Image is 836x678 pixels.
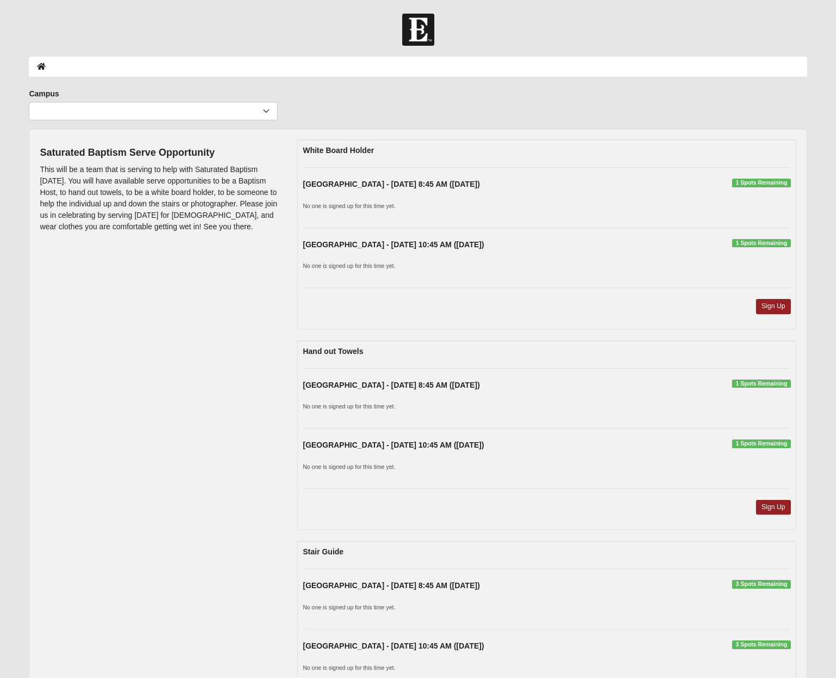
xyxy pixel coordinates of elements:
small: No one is signed up for this time yet. [303,262,395,269]
small: No one is signed up for this time yet. [303,463,395,470]
img: Church of Eleven22 Logo [402,14,434,46]
p: This will be a team that is serving to help with Saturated Baptism [DATE]. You will have availabl... [40,164,281,233]
span: 3 Spots Remaining [732,580,790,589]
strong: [GEOGRAPHIC_DATA] - [DATE] 10:45 AM ([DATE]) [303,642,484,650]
label: Campus [29,88,59,99]
strong: [GEOGRAPHIC_DATA] - [DATE] 10:45 AM ([DATE]) [303,441,484,449]
small: No one is signed up for this time yet. [303,604,395,610]
strong: Stair Guide [303,547,343,556]
a: Sign Up [756,500,791,515]
h4: Saturated Baptism Serve Opportunity [40,147,281,159]
span: 1 Spots Remaining [732,239,790,248]
span: 1 Spots Remaining [732,179,790,187]
strong: [GEOGRAPHIC_DATA] - [DATE] 10:45 AM ([DATE]) [303,240,484,249]
a: Sign Up [756,299,791,314]
strong: [GEOGRAPHIC_DATA] - [DATE] 8:45 AM ([DATE]) [303,581,480,590]
span: 1 Spots Remaining [732,439,790,448]
strong: Hand out Towels [303,347,363,356]
span: 3 Spots Remaining [732,640,790,649]
small: No one is signed up for this time yet. [303,403,395,410]
strong: [GEOGRAPHIC_DATA] - [DATE] 8:45 AM ([DATE]) [303,381,480,389]
span: 1 Spots Remaining [732,380,790,388]
strong: [GEOGRAPHIC_DATA] - [DATE] 8:45 AM ([DATE]) [303,180,480,188]
small: No one is signed up for this time yet. [303,664,395,671]
strong: White Board Holder [303,146,374,155]
small: No one is signed up for this time yet. [303,203,395,209]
